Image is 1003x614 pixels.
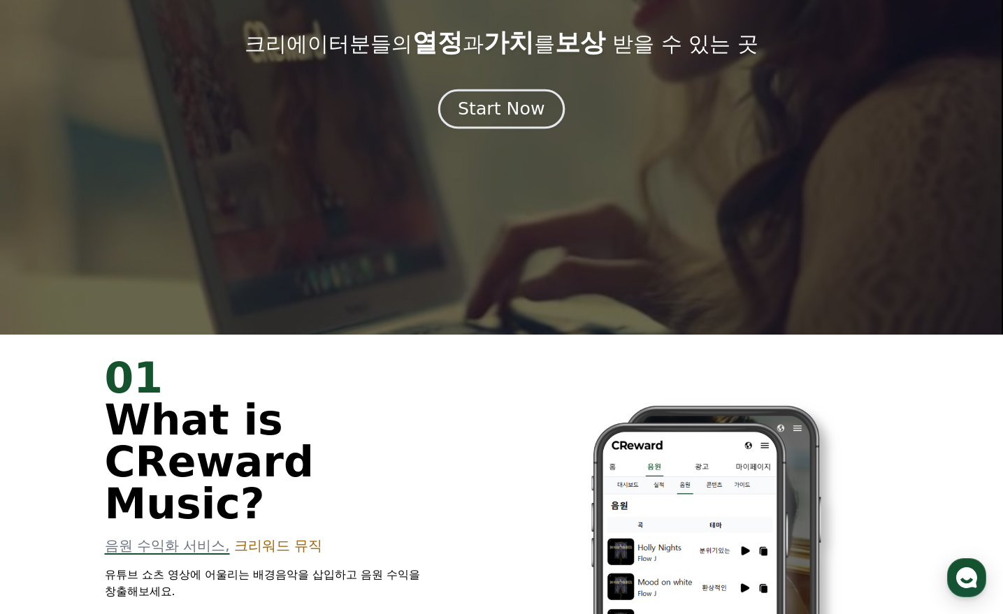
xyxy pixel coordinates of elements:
span: 홈 [44,464,52,475]
span: 가치 [484,28,534,57]
a: Start Now [441,104,562,117]
a: 홈 [4,443,92,478]
p: 유튜브 쇼츠 영상에 어울리는 배경음악을 삽입하고 음원 수익을 창출해보세요. [105,567,485,600]
span: 음원 수익화 서비스, [105,537,230,554]
a: 설정 [180,443,268,478]
span: 크리워드 뮤직 [234,537,322,554]
span: 대화 [128,465,145,476]
div: 01 [105,357,485,399]
span: What is CReward Music? [105,395,314,528]
span: 보상 [555,28,605,57]
span: 설정 [216,464,233,475]
div: Start Now [458,97,544,121]
span: 열정 [412,28,463,57]
p: 크리에이터분들의 과 를 받을 수 있는 곳 [245,29,758,57]
button: Start Now [438,89,565,129]
a: 대화 [92,443,180,478]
